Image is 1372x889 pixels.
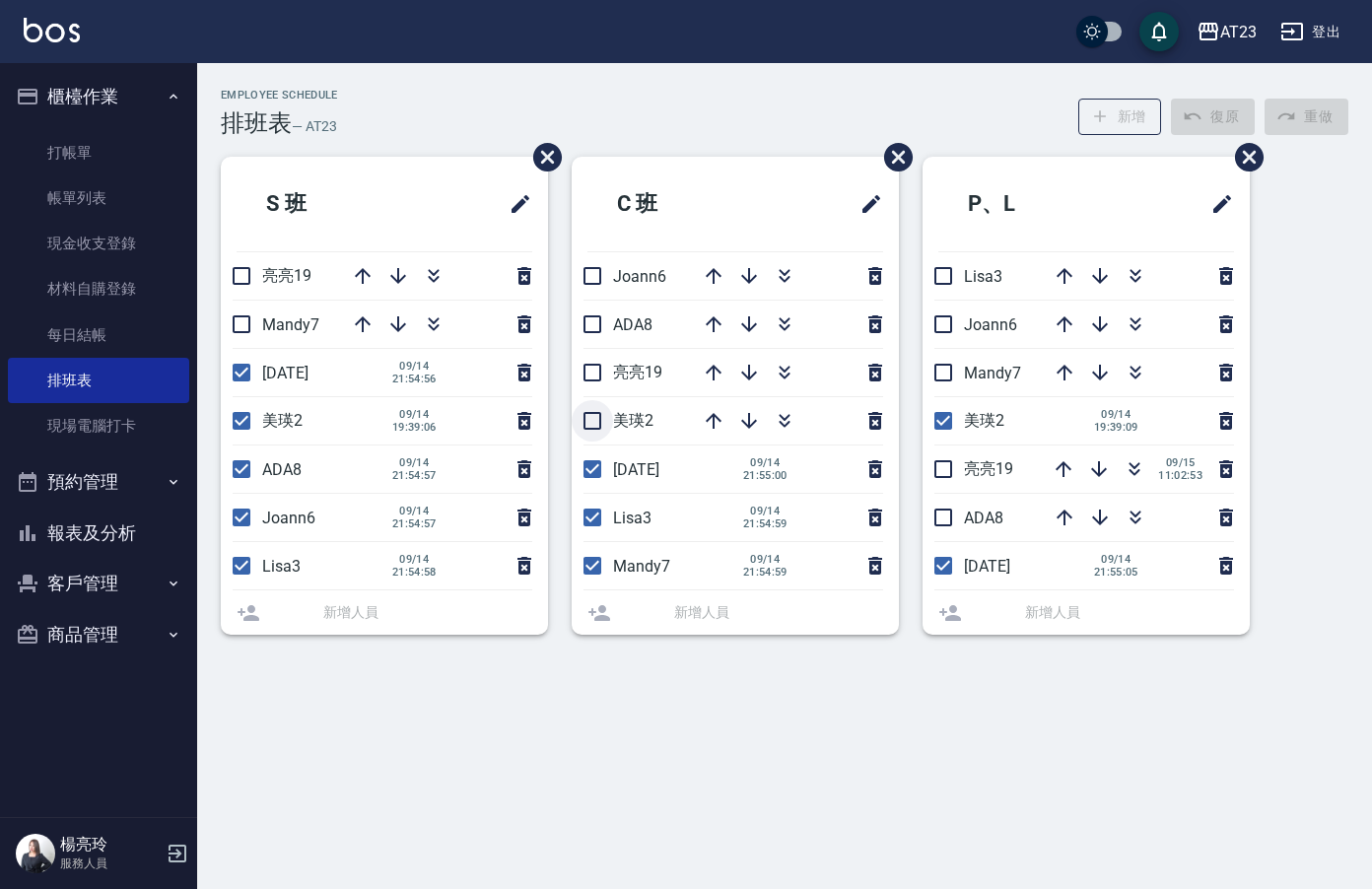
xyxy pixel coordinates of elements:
h2: S 班 [237,169,416,239]
span: 19:39:06 [392,421,437,434]
a: 每日結帳 [8,312,189,358]
button: 預約管理 [8,456,189,508]
span: 美瑛2 [613,411,653,430]
span: Lisa3 [964,267,1002,286]
span: Joann6 [964,315,1017,334]
span: 19:39:09 [1094,421,1138,434]
span: Joann6 [262,509,315,527]
div: AT23 [1220,20,1257,44]
button: 登出 [1272,14,1348,50]
span: 09/14 [392,408,437,421]
span: Joann6 [613,267,666,286]
span: 09/14 [743,456,788,469]
a: 材料自購登錄 [8,266,189,311]
span: 09/15 [1158,456,1202,469]
span: 21:54:57 [392,469,437,482]
span: [DATE] [262,364,309,382]
p: 服務人員 [60,855,161,872]
h2: Employee Schedule [221,89,338,102]
span: Mandy7 [964,364,1021,382]
span: 21:54:58 [392,566,437,579]
h2: C 班 [587,169,767,239]
span: 21:54:59 [743,517,788,530]
span: 修改班表的標題 [1199,180,1234,228]
a: 排班表 [8,358,189,403]
h3: 排班表 [221,109,292,137]
span: 美瑛2 [964,411,1004,430]
span: 09/14 [743,553,788,566]
span: Mandy7 [262,315,319,334]
button: 報表及分析 [8,508,189,559]
button: 客戶管理 [8,558,189,609]
span: 09/14 [743,505,788,517]
span: 09/14 [392,456,437,469]
h2: P、L [938,169,1122,239]
span: 修改班表的標題 [497,180,532,228]
a: 現金收支登錄 [8,221,189,266]
span: [DATE] [613,460,659,479]
span: Lisa3 [262,557,301,576]
span: 修改班表的標題 [848,180,883,228]
span: ADA8 [613,315,652,334]
span: 刪除班表 [1220,128,1267,186]
a: 帳單列表 [8,175,189,221]
img: Person [16,834,55,873]
img: Logo [24,18,80,42]
button: 櫃檯作業 [8,71,189,122]
span: 09/14 [1094,408,1138,421]
span: 亮亮19 [964,459,1013,478]
a: 打帳單 [8,130,189,175]
button: save [1139,12,1179,51]
span: 刪除班表 [869,128,916,186]
span: 亮亮19 [262,266,311,285]
span: 美瑛2 [262,411,303,430]
button: 商品管理 [8,609,189,660]
button: AT23 [1189,12,1265,52]
span: 11:02:53 [1158,469,1202,482]
span: Mandy7 [613,557,670,576]
span: ADA8 [262,460,302,479]
span: 刪除班表 [518,128,565,186]
span: 21:55:05 [1094,566,1138,579]
span: 09/14 [392,360,437,373]
h6: — AT23 [292,116,337,137]
span: 09/14 [1094,553,1138,566]
span: 09/14 [392,553,437,566]
span: ADA8 [964,509,1003,527]
h5: 楊亮玲 [60,835,161,855]
span: 21:55:00 [743,469,788,482]
span: 21:54:57 [392,517,437,530]
span: [DATE] [964,557,1010,576]
a: 現場電腦打卡 [8,403,189,448]
span: 21:54:56 [392,373,437,385]
span: 09/14 [392,505,437,517]
span: 亮亮19 [613,363,662,381]
span: 21:54:59 [743,566,788,579]
span: Lisa3 [613,509,652,527]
